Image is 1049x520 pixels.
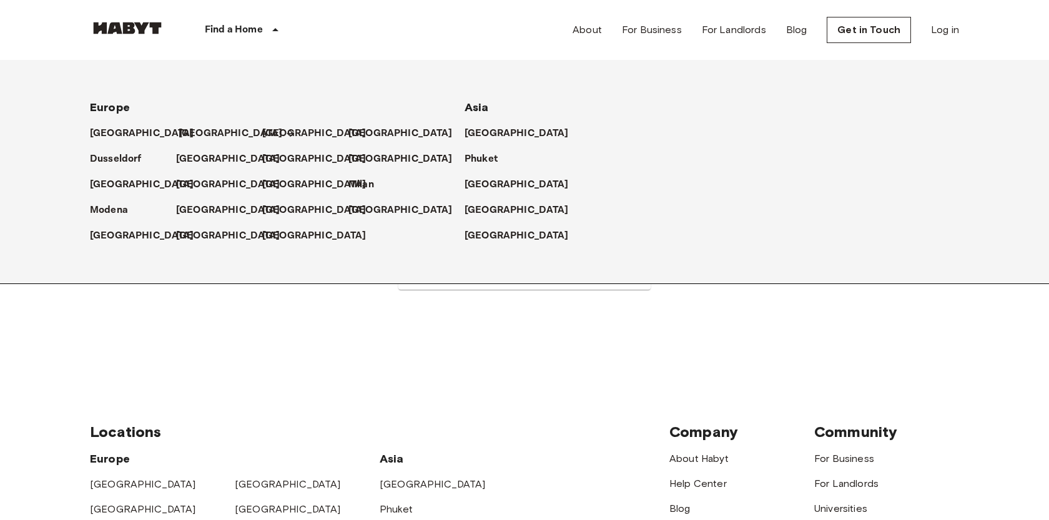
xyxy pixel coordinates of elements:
[622,22,682,37] a: For Business
[176,228,293,243] a: [GEOGRAPHIC_DATA]
[90,452,130,466] span: Europe
[814,478,879,489] a: For Landlords
[465,126,581,141] a: [GEOGRAPHIC_DATA]
[465,152,510,167] a: Phuket
[176,152,293,167] a: [GEOGRAPHIC_DATA]
[176,203,293,218] a: [GEOGRAPHIC_DATA]
[262,126,367,141] p: [GEOGRAPHIC_DATA]
[90,22,165,34] img: Habyt
[669,423,738,441] span: Company
[814,423,897,441] span: Community
[380,503,413,515] a: Phuket
[176,228,280,243] p: [GEOGRAPHIC_DATA]
[262,177,379,192] a: [GEOGRAPHIC_DATA]
[205,22,263,37] p: Find a Home
[814,503,867,514] a: Universities
[90,228,207,243] a: [GEOGRAPHIC_DATA]
[176,177,293,192] a: [GEOGRAPHIC_DATA]
[465,177,569,192] p: [GEOGRAPHIC_DATA]
[348,126,453,141] p: [GEOGRAPHIC_DATA]
[465,203,569,218] p: [GEOGRAPHIC_DATA]
[465,126,569,141] p: [GEOGRAPHIC_DATA]
[702,22,766,37] a: For Landlords
[262,203,379,218] a: [GEOGRAPHIC_DATA]
[465,203,581,218] a: [GEOGRAPHIC_DATA]
[90,423,161,441] span: Locations
[348,203,453,218] p: [GEOGRAPHIC_DATA]
[669,503,691,514] a: Blog
[262,177,367,192] p: [GEOGRAPHIC_DATA]
[262,228,367,243] p: [GEOGRAPHIC_DATA]
[90,126,194,141] p: [GEOGRAPHIC_DATA]
[348,177,387,192] a: Milan
[669,453,729,464] a: About Habyt
[465,152,498,167] p: Phuket
[348,203,465,218] a: [GEOGRAPHIC_DATA]
[348,177,374,192] p: Milan
[262,152,379,167] a: [GEOGRAPHIC_DATA]
[262,126,379,141] a: [GEOGRAPHIC_DATA]
[90,152,154,167] a: Dusseldorf
[176,177,280,192] p: [GEOGRAPHIC_DATA]
[90,177,194,192] p: [GEOGRAPHIC_DATA]
[465,101,489,114] span: Asia
[465,228,581,243] a: [GEOGRAPHIC_DATA]
[814,453,874,464] a: For Business
[262,228,379,243] a: [GEOGRAPHIC_DATA]
[669,478,727,489] a: Help Center
[90,228,194,243] p: [GEOGRAPHIC_DATA]
[235,478,341,490] a: [GEOGRAPHIC_DATA]
[90,152,142,167] p: Dusseldorf
[90,203,128,218] p: Modena
[931,22,959,37] a: Log in
[786,22,807,37] a: Blog
[176,152,280,167] p: [GEOGRAPHIC_DATA]
[179,126,283,141] p: [GEOGRAPHIC_DATA]
[827,17,911,43] a: Get in Touch
[235,503,341,515] a: [GEOGRAPHIC_DATA]
[90,503,196,515] a: [GEOGRAPHIC_DATA]
[380,452,404,466] span: Asia
[90,177,207,192] a: [GEOGRAPHIC_DATA]
[348,152,453,167] p: [GEOGRAPHIC_DATA]
[465,177,581,192] a: [GEOGRAPHIC_DATA]
[348,126,465,141] a: [GEOGRAPHIC_DATA]
[262,152,367,167] p: [GEOGRAPHIC_DATA]
[176,203,280,218] p: [GEOGRAPHIC_DATA]
[348,152,465,167] a: [GEOGRAPHIC_DATA]
[90,101,130,114] span: Europe
[90,126,207,141] a: [GEOGRAPHIC_DATA]
[380,478,486,490] a: [GEOGRAPHIC_DATA]
[90,203,140,218] a: Modena
[179,126,295,141] a: [GEOGRAPHIC_DATA]
[262,203,367,218] p: [GEOGRAPHIC_DATA]
[573,22,602,37] a: About
[90,478,196,490] a: [GEOGRAPHIC_DATA]
[465,228,569,243] p: [GEOGRAPHIC_DATA]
